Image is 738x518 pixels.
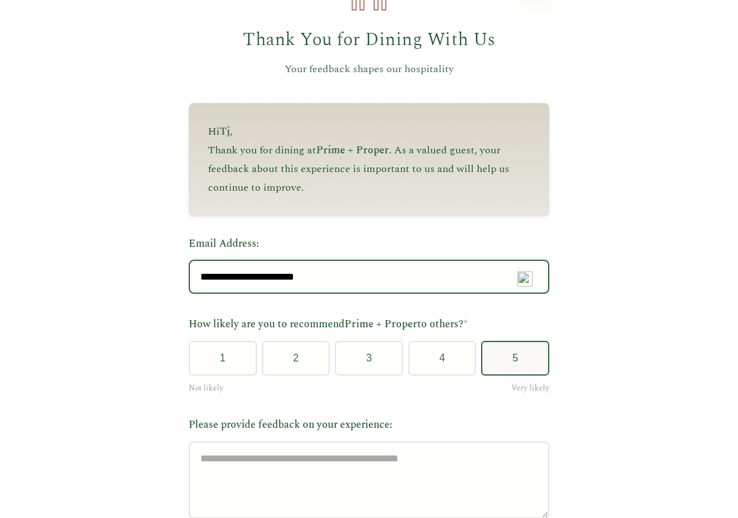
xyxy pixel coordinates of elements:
span: Tj [220,124,230,139]
button: 4 [408,341,477,376]
p: Your feedback shapes our hospitality [189,61,549,78]
span: Prime + Proper [316,142,389,158]
label: How likely are you to recommend to others? [189,316,549,333]
button: 3 [335,341,403,376]
button: 1 [189,341,257,376]
button: 5 [481,341,549,376]
span: Prime + Proper [345,316,417,332]
label: Please provide feedback on your experience: [189,417,549,434]
button: 2 [262,341,330,376]
span: Very likely [511,382,549,394]
span: Not likely [189,382,223,394]
img: npw-badge-icon-locked.svg [517,271,533,287]
label: Email Address: [189,236,549,253]
h1: Thank You for Dining With Us [189,26,549,55]
p: Thank you for dining at . As a valued guest, your feedback about this experience is important to ... [208,141,530,197]
p: Hi , [208,122,530,141]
